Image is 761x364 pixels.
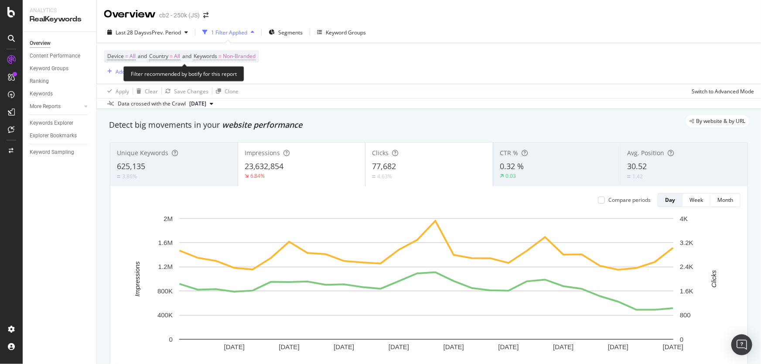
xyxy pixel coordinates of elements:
[147,29,181,36] span: vs Prev. Period
[680,215,688,222] text: 4K
[372,161,396,171] span: 77,682
[104,84,129,98] button: Apply
[30,39,90,48] a: Overview
[30,148,90,157] a: Keyword Sampling
[223,50,256,62] span: Non-Branded
[117,161,145,171] span: 625,135
[30,102,82,111] a: More Reports
[30,7,89,14] div: Analytics
[104,7,156,22] div: Overview
[689,196,703,204] div: Week
[250,172,265,180] div: 6.84%
[130,50,136,62] span: All
[189,100,206,108] span: 2025 Sep. 14th
[174,50,180,62] span: All
[30,14,89,24] div: RealKeywords
[194,52,217,60] span: Keywords
[30,89,90,99] a: Keywords
[212,84,239,98] button: Clone
[30,131,77,140] div: Explorer Bookmarks
[123,66,244,82] div: Filter recommended by botify for this report
[680,311,691,319] text: 800
[164,215,173,222] text: 2M
[334,343,354,350] text: [DATE]
[505,172,516,180] div: 0.03
[680,263,693,271] text: 2.4K
[30,119,90,128] a: Keywords Explorer
[116,88,129,95] div: Apply
[377,173,392,180] div: 4.63%
[116,68,139,75] div: Add Filter
[326,29,366,36] div: Keyword Groups
[632,173,643,180] div: 1.42
[658,193,683,207] button: Day
[138,52,147,60] span: and
[500,149,518,157] span: CTR %
[159,11,200,20] div: cb2 - 250k (JS)
[30,39,51,48] div: Overview
[199,25,258,39] button: 1 Filter Applied
[218,52,222,60] span: =
[627,161,647,171] span: 30.52
[30,119,73,128] div: Keywords Explorer
[372,149,389,157] span: Clicks
[680,336,683,343] text: 0
[627,175,631,178] img: Equal
[224,343,245,350] text: [DATE]
[30,64,90,73] a: Keyword Groups
[279,343,299,350] text: [DATE]
[117,149,168,157] span: Unique Keywords
[710,270,718,287] text: Clicks
[627,149,664,157] span: Avg. Position
[30,77,90,86] a: Ranking
[663,343,683,350] text: [DATE]
[145,88,158,95] div: Clear
[116,29,147,36] span: Last 28 Days
[608,343,628,350] text: [DATE]
[149,52,168,60] span: Country
[372,175,375,178] img: Equal
[117,175,120,178] img: Equal
[692,88,754,95] div: Switch to Advanced Mode
[665,196,675,204] div: Day
[30,51,80,61] div: Content Performance
[444,343,464,350] text: [DATE]
[710,193,741,207] button: Month
[717,196,733,204] div: Month
[278,29,303,36] span: Segments
[225,88,239,95] div: Clone
[157,287,173,295] text: 800K
[500,161,524,171] span: 0.32 %
[158,239,173,246] text: 1.6M
[30,148,74,157] div: Keyword Sampling
[170,52,173,60] span: =
[608,196,651,204] div: Compare periods
[182,52,191,60] span: and
[157,311,173,319] text: 400K
[389,343,409,350] text: [DATE]
[158,263,173,271] text: 1.2M
[30,131,90,140] a: Explorer Bookmarks
[104,66,139,77] button: Add Filter
[169,336,173,343] text: 0
[696,119,745,124] span: By website & by URL
[162,84,208,98] button: Save Changes
[104,25,191,39] button: Last 28 DaysvsPrev. Period
[211,29,247,36] div: 1 Filter Applied
[203,12,208,18] div: arrow-right-arrow-left
[30,89,53,99] div: Keywords
[30,51,90,61] a: Content Performance
[688,84,754,98] button: Switch to Advanced Mode
[107,52,124,60] span: Device
[125,52,128,60] span: =
[498,343,519,350] text: [DATE]
[30,77,49,86] div: Ranking
[265,25,306,39] button: Segments
[686,115,749,127] div: legacy label
[118,100,186,108] div: Data crossed with the Crawl
[314,25,369,39] button: Keyword Groups
[186,99,217,109] button: [DATE]
[30,102,61,111] div: More Reports
[680,239,693,246] text: 3.2K
[731,334,752,355] div: Open Intercom Messenger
